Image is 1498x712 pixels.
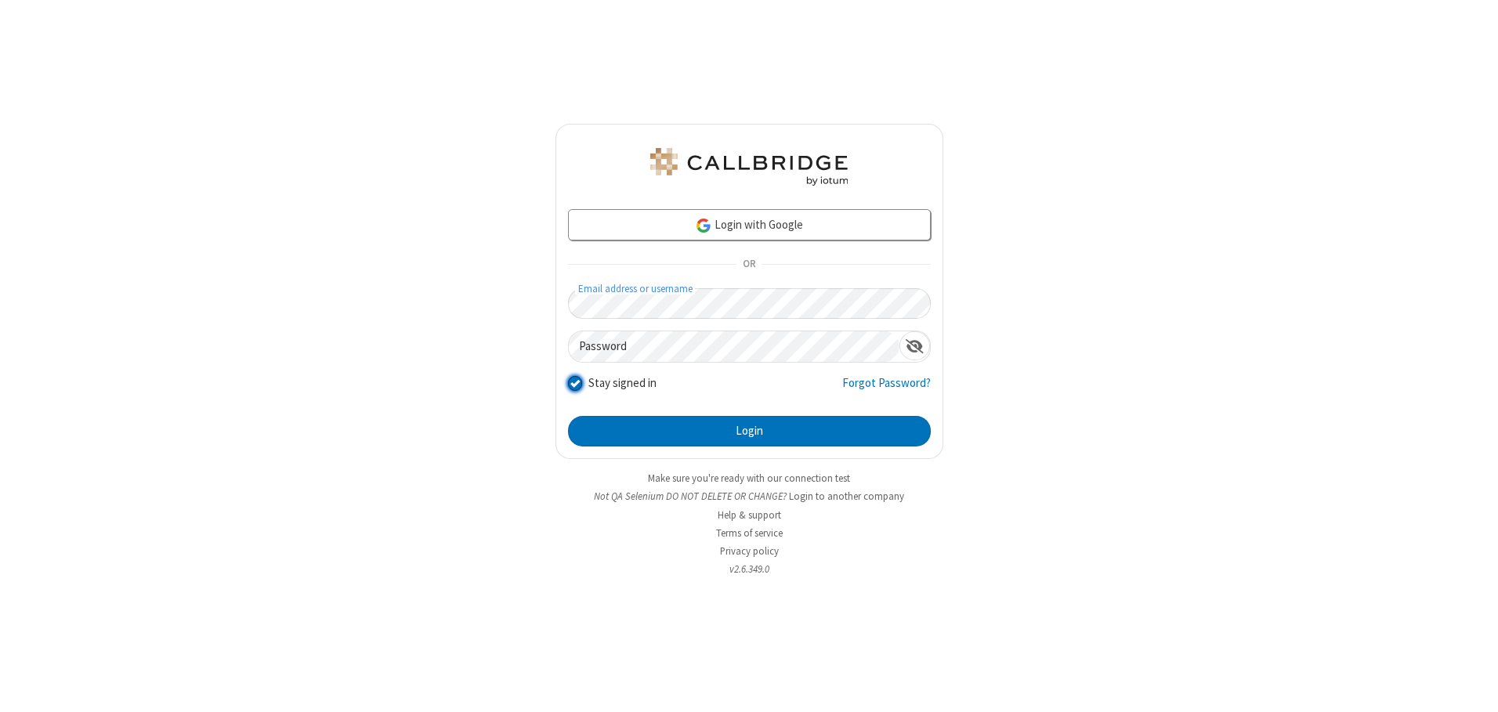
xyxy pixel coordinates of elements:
button: Login [568,416,931,447]
img: QA Selenium DO NOT DELETE OR CHANGE [647,148,851,186]
button: Login to another company [789,489,904,504]
input: Password [569,331,899,362]
span: OR [736,254,762,276]
a: Help & support [718,508,781,522]
a: Forgot Password? [842,374,931,404]
img: google-icon.png [695,217,712,234]
a: Terms of service [716,526,783,540]
li: v2.6.349.0 [555,562,943,576]
input: Email address or username [568,288,931,319]
a: Privacy policy [720,544,779,558]
label: Stay signed in [588,374,657,392]
a: Make sure you're ready with our connection test [648,472,850,485]
div: Show password [899,331,930,360]
li: Not QA Selenium DO NOT DELETE OR CHANGE? [555,489,943,504]
a: Login with Google [568,209,931,240]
